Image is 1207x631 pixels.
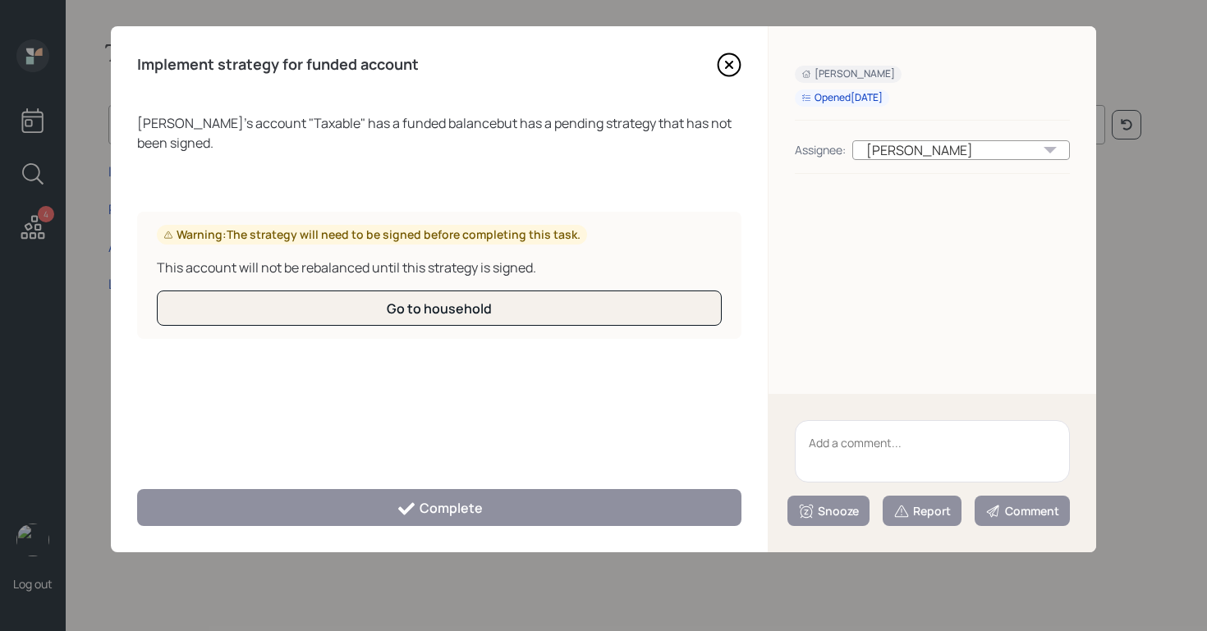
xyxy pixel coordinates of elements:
[883,496,961,526] button: Report
[157,290,722,326] button: Go to household
[163,226,581,243] div: Warning: The strategy will need to be signed before completing this task.
[795,141,846,158] div: Assignee:
[157,258,722,277] div: This account will not be rebalanced until this strategy is signed.
[787,496,870,526] button: Snooze
[137,489,741,526] button: Complete
[798,503,859,519] div: Snooze
[801,91,883,105] div: Opened [DATE]
[801,67,895,81] div: [PERSON_NAME]
[975,496,1070,526] button: Comment
[893,503,951,519] div: Report
[387,299,492,318] div: Go to household
[137,56,419,74] h4: Implement strategy for funded account
[852,140,1070,160] div: [PERSON_NAME]
[397,499,483,519] div: Complete
[137,113,741,153] div: [PERSON_NAME] 's account " Taxable " has a funded balance but has a pending strategy that has not...
[985,503,1059,519] div: Comment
